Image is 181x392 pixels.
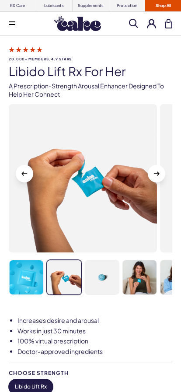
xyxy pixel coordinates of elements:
div: Choose Strength [9,370,172,376]
li: 100% virtual prescription [17,337,172,346]
h1: Libido Lift Rx For Her [9,65,172,78]
img: Libido Lift Rx For Her [47,260,81,295]
a: 20,000+ members, 4.9 stars [9,45,172,61]
img: Libido Lift Rx For Her [9,104,157,252]
p: A prescription-strength arousal enhancer designed to help her connect [9,82,172,99]
button: Next Slide [148,165,165,182]
li: Increases desire and arousal [17,316,172,325]
button: Previous slide [16,165,33,182]
li: Doctor-approved ingredients [17,347,172,356]
li: Works in just 30 minutes [17,327,172,336]
img: Libido Lift Rx For Her [10,260,43,295]
img: Libido Lift Rx For Her [122,260,156,295]
span: 20,000+ members, 4.9 stars [9,57,172,61]
img: Hello Cake [54,16,101,31]
img: Libido Lift Rx For Her [85,260,118,295]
